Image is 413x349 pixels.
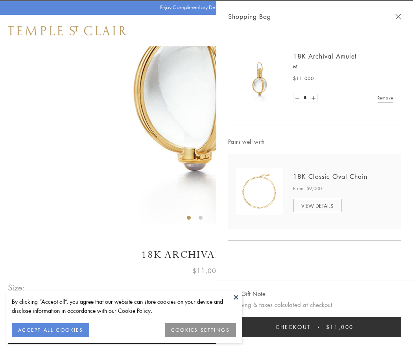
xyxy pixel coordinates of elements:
[228,289,265,299] button: Add Gift Note
[276,323,311,331] span: Checkout
[301,202,333,209] span: VIEW DETAILS
[236,55,283,102] img: 18K Archival Amulet
[293,52,357,61] a: 18K Archival Amulet
[12,297,236,315] div: By clicking “Accept all”, you agree that our website can store cookies on your device and disclos...
[8,281,25,294] span: Size:
[309,93,317,103] a: Set quantity to 2
[228,11,271,22] span: Shopping Bag
[228,317,401,337] button: Checkout $11,000
[326,323,354,331] span: $11,000
[378,94,393,102] a: Remove
[228,137,401,146] span: Pairs well with
[293,185,322,193] span: From: $9,000
[236,168,283,215] img: N88865-OV18
[8,26,127,35] img: Temple St. Clair
[12,323,89,337] button: ACCEPT ALL COOKIES
[165,323,236,337] button: COOKIES SETTINGS
[395,14,401,20] button: Close Shopping Bag
[228,300,401,310] p: Shipping & taxes calculated at checkout
[293,93,301,103] a: Set quantity to 0
[293,172,367,181] a: 18K Classic Oval Chain
[8,248,405,262] h1: 18K Archival Amulet
[293,75,314,83] span: $11,000
[293,199,341,212] a: VIEW DETAILS
[192,266,221,276] span: $11,000
[160,4,249,11] p: Enjoy Complimentary Delivery & Returns
[293,63,393,71] p: M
